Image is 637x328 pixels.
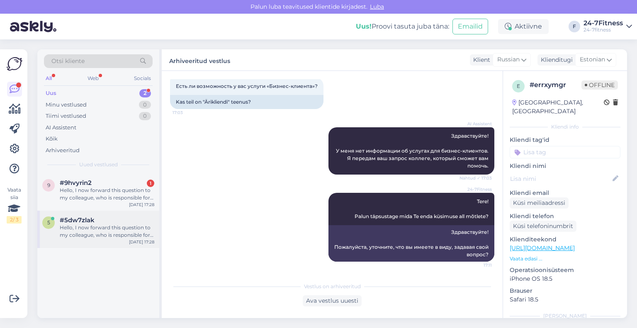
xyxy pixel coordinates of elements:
span: Uued vestlused [79,161,118,168]
span: Offline [581,80,618,90]
div: 2 / 3 [7,216,22,224]
button: Emailid [452,19,488,34]
span: Есть ли возможность у вас услуги «Бизнес-клиента»? [176,83,318,89]
div: Vaata siia [7,186,22,224]
input: Lisa tag [510,146,620,158]
label: Arhiveeritud vestlus [169,54,230,66]
div: Socials [132,73,153,84]
div: Arhiveeritud [46,146,80,155]
div: Küsi telefoninumbrit [510,221,576,232]
div: Hello, I now forward this question to my colleague, who is responsible for this. The reply will b... [60,187,154,202]
div: 1 [147,180,154,187]
span: Luba [367,3,387,10]
div: All [44,73,53,84]
p: Klienditeekond [510,235,620,244]
div: Kas teil on "Ärikliendi" teenus? [170,95,323,109]
div: Web [86,73,100,84]
span: e [517,83,520,89]
img: Askly Logo [7,56,22,72]
div: Здравствуйте! Пожалуйста, уточните, что вы имеете в виду, задавая свой вопрос? [328,225,494,262]
input: Lisa nimi [510,174,611,183]
p: Operatsioonisüsteem [510,266,620,275]
div: [DATE] 17:28 [129,239,154,245]
span: Russian [497,55,520,64]
div: Uus [46,89,56,97]
span: #5dw7zlak [60,216,95,224]
span: #9hvyrin2 [60,179,92,187]
span: Otsi kliente [51,57,85,66]
div: 2 [139,89,151,97]
div: AI Assistent [46,124,76,132]
a: 24-7Fitness24-7fitness [584,20,632,33]
div: 24-7Fitness [584,20,623,27]
span: 24-7Fitness [461,186,492,192]
div: Kõik [46,135,58,143]
div: Minu vestlused [46,101,87,109]
p: Kliendi tag'id [510,136,620,144]
div: # errxymgr [530,80,581,90]
p: Kliendi email [510,189,620,197]
div: Aktiivne [498,19,549,34]
span: 5 [47,219,50,226]
p: Safari 18.5 [510,295,620,304]
p: Brauser [510,287,620,295]
div: 0 [139,101,151,109]
div: [PERSON_NAME] [510,312,620,320]
div: F [569,21,580,32]
b: Uus! [356,22,372,30]
a: [URL][DOMAIN_NAME] [510,244,575,252]
span: Здравствуйте! У меня нет информации об услугах для бизнес-клиентов. Я передам ваш запрос коллеге,... [336,133,490,169]
div: Klienditugi [537,56,573,64]
div: [DATE] 17:28 [129,202,154,208]
div: Küsi meiliaadressi [510,197,569,209]
span: Estonian [580,55,605,64]
p: iPhone OS 18.5 [510,275,620,283]
span: AI Assistent [461,121,492,127]
span: 17:11 [461,262,492,268]
span: Vestlus on arhiveeritud [304,283,361,290]
div: Hello, I now forward this question to my colleague, who is responsible for this. The reply will b... [60,224,154,239]
p: Kliendi telefon [510,212,620,221]
div: [GEOGRAPHIC_DATA], [GEOGRAPHIC_DATA] [512,98,604,116]
span: 9 [47,182,50,188]
p: Vaata edasi ... [510,255,620,262]
div: Kliendi info [510,123,620,131]
div: 0 [139,112,151,120]
div: Tiimi vestlused [46,112,86,120]
div: 24-7fitness [584,27,623,33]
p: Kliendi nimi [510,162,620,170]
div: Ava vestlus uuesti [303,295,362,306]
span: Nähtud ✓ 17:03 [460,175,492,181]
div: Klient [470,56,490,64]
div: Proovi tasuta juba täna: [356,22,449,32]
span: 17:03 [173,109,204,116]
